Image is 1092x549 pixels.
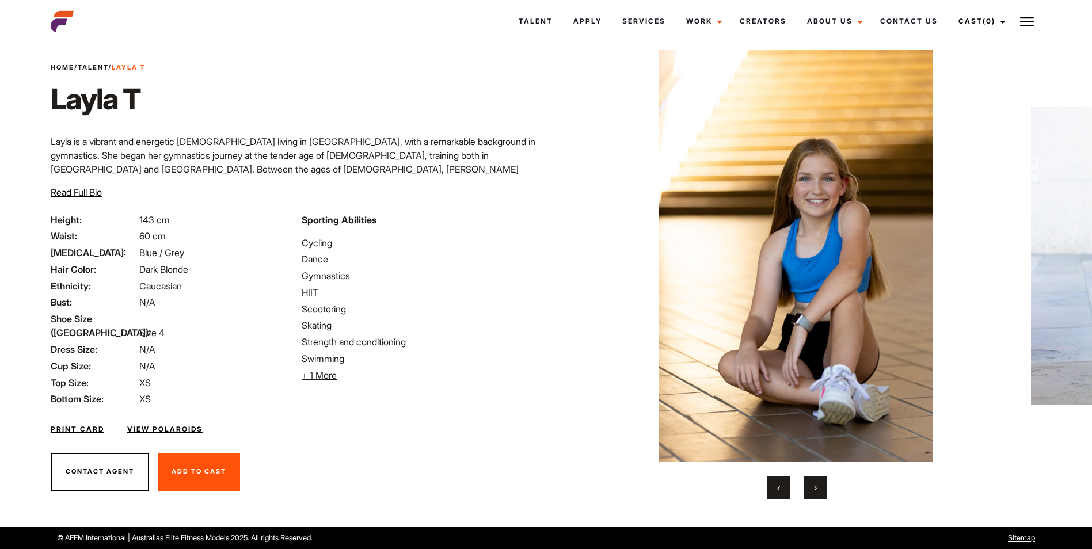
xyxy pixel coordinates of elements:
li: Strength and conditioning [302,335,539,349]
span: Size 4 [139,327,165,338]
li: Gymnastics [302,269,539,283]
button: Contact Agent [51,453,149,491]
a: About Us [797,6,870,37]
strong: Sporting Abilities [302,214,376,226]
span: Caucasian [139,280,182,292]
a: Print Card [51,424,104,434]
span: Add To Cast [172,467,226,475]
a: Services [612,6,676,37]
span: / / [51,63,145,73]
span: N/A [139,360,155,372]
img: Burger icon [1020,15,1034,29]
span: (0) [983,17,995,25]
span: 60 cm [139,230,166,242]
a: Sitemap [1008,533,1035,542]
span: Dress Size: [51,342,137,356]
li: Swimming [302,352,539,365]
li: Skating [302,318,539,332]
span: [MEDICAL_DATA]: [51,246,137,260]
p: © AEFM International | Australias Elite Fitness Models 2025. All rights Reserved. [57,532,622,543]
span: N/A [139,296,155,308]
span: Bust: [51,295,137,309]
span: Blue / Grey [139,247,184,258]
span: Ethnicity: [51,279,137,293]
a: Cast(0) [948,6,1013,37]
span: XS [139,393,151,405]
li: Cycling [302,236,539,250]
span: Shoe Size ([GEOGRAPHIC_DATA]): [51,312,137,340]
span: XS [139,377,151,388]
button: Read Full Bio [51,185,102,199]
a: Talent [508,6,563,37]
li: Scootering [302,302,539,316]
p: Layla is a vibrant and energetic [DEMOGRAPHIC_DATA] living in [GEOGRAPHIC_DATA], with a remarkabl... [51,135,539,218]
a: Contact Us [870,6,948,37]
a: Home [51,63,74,71]
span: Top Size: [51,376,137,390]
span: Dark Blonde [139,264,188,275]
span: Cup Size: [51,359,137,373]
a: Talent [78,63,108,71]
a: View Polaroids [127,424,203,434]
span: Read Full Bio [51,186,102,198]
a: Apply [563,6,612,37]
li: Dance [302,252,539,266]
span: + 1 More [302,369,337,381]
li: HIIT [302,285,539,299]
a: Work [676,6,729,37]
span: Next [814,482,817,493]
span: Waist: [51,229,137,243]
h1: Layla T [51,82,145,116]
span: Height: [51,213,137,227]
span: Bottom Size: [51,392,137,406]
span: 143 cm [139,214,170,226]
a: Creators [729,6,797,37]
button: Add To Cast [158,453,240,491]
img: cropped-aefm-brand-fav-22-square.png [51,10,74,33]
span: Previous [777,482,780,493]
img: 0B5A8771 [573,50,1019,462]
strong: Layla T [112,63,145,71]
span: N/A [139,344,155,355]
span: Hair Color: [51,262,137,276]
